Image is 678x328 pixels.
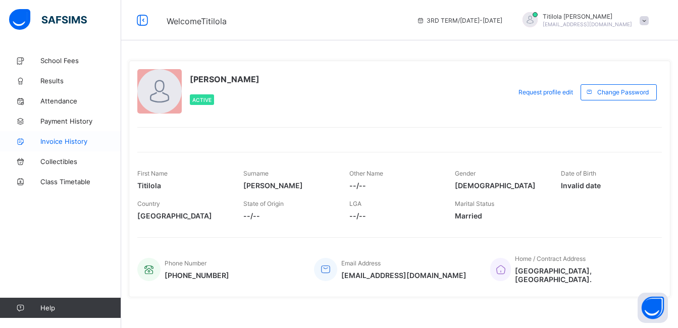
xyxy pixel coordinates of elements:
span: Surname [243,170,269,177]
span: Invalid date [561,181,652,190]
span: Attendance [40,97,121,105]
span: Other Name [349,170,383,177]
span: [PERSON_NAME] [243,181,334,190]
span: --/-- [243,211,334,220]
span: [DEMOGRAPHIC_DATA] [455,181,546,190]
span: Titilola [137,181,228,190]
span: Payment History [40,117,121,125]
span: Country [137,200,160,207]
span: Gender [455,170,476,177]
span: [PHONE_NUMBER] [165,271,229,280]
span: Request profile edit [518,88,573,96]
span: State of Origin [243,200,284,207]
span: Date of Birth [561,170,596,177]
span: Welcome Titilola [167,16,227,26]
span: Change Password [597,88,649,96]
span: --/-- [349,181,440,190]
span: [PERSON_NAME] [190,74,259,84]
span: Email Address [341,259,381,267]
span: session/term information [416,17,502,24]
span: School Fees [40,57,121,65]
button: Open asap [638,293,668,323]
span: [EMAIL_ADDRESS][DOMAIN_NAME] [543,21,632,27]
span: Marital Status [455,200,494,207]
img: safsims [9,9,87,30]
span: Home / Contract Address [515,255,586,262]
span: Invoice History [40,137,121,145]
span: Class Timetable [40,178,121,186]
span: --/-- [349,211,440,220]
span: Married [455,211,546,220]
span: Active [192,97,212,103]
span: [EMAIL_ADDRESS][DOMAIN_NAME] [341,271,466,280]
span: LGA [349,200,361,207]
span: First Name [137,170,168,177]
span: Collectibles [40,157,121,166]
span: [GEOGRAPHIC_DATA] [137,211,228,220]
span: [GEOGRAPHIC_DATA], [GEOGRAPHIC_DATA]. [515,266,652,284]
span: Titilola [PERSON_NAME] [543,13,632,20]
span: Phone Number [165,259,206,267]
div: TitilolaOjugbele [512,12,654,29]
span: Help [40,304,121,312]
span: Results [40,77,121,85]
